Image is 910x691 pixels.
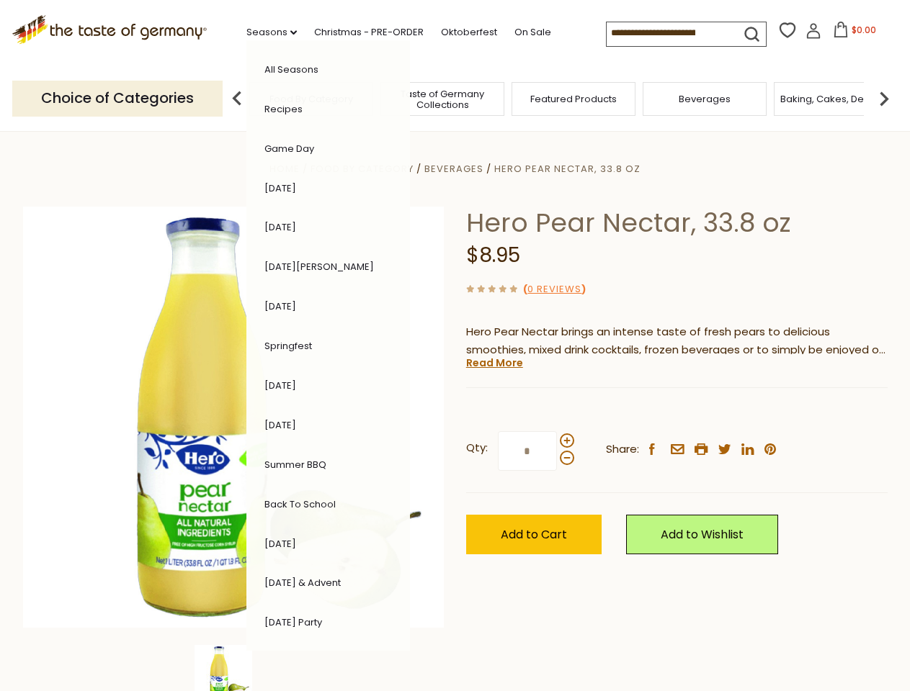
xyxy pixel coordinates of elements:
a: [DATE] [264,299,296,313]
button: Add to Cart [466,515,602,554]
strong: Qty: [466,439,488,457]
a: Hero Pear Nectar, 33.8 oz [494,162,641,176]
a: Springfest [264,339,312,353]
span: Add to Cart [501,526,567,543]
span: ( ) [523,282,586,296]
button: $0.00 [824,22,886,43]
a: Back to School [264,497,336,511]
p: Choice of Categories [12,81,223,116]
p: Hero Pear Nectar brings an intense taste of fresh pears to delicious smoothies, mixed drink cockt... [466,323,888,359]
span: $8.95 [466,241,520,269]
span: $0.00 [852,24,876,36]
a: Recipes [264,102,303,116]
a: Beverages [424,162,483,176]
a: [DATE][PERSON_NAME] [264,260,374,274]
a: Summer BBQ [264,458,326,471]
img: previous arrow [223,84,251,113]
a: On Sale [514,24,551,40]
a: Game Day [264,142,314,155]
a: [DATE] [264,418,296,432]
a: [DATE] & Advent [264,576,341,590]
a: [DATE] [264,181,296,195]
a: [DATE] [264,379,296,392]
span: Share: [606,441,639,459]
img: Hero Pear Nectar, 33.8 oz [23,207,445,628]
a: Oktoberfest [441,24,497,40]
a: Taste of Germany Collections [385,89,500,110]
h1: Hero Pear Nectar, 33.8 oz [466,207,888,239]
a: Featured Products [530,94,617,104]
a: Christmas - PRE-ORDER [314,24,424,40]
a: Seasons [246,24,297,40]
a: [DATE] [264,220,296,234]
a: Baking, Cakes, Desserts [780,94,892,104]
input: Qty: [498,431,557,471]
a: 0 Reviews [527,282,581,297]
a: [DATE] [264,537,296,551]
a: All Seasons [264,63,318,76]
a: [DATE] Party [264,615,322,629]
a: Beverages [679,94,731,104]
a: Add to Wishlist [626,515,778,554]
a: Read More [466,356,523,370]
img: next arrow [870,84,898,113]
